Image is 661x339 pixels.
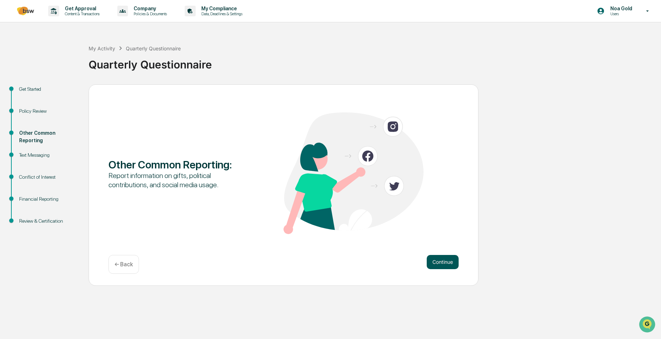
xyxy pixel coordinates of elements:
a: 🖐️Preclearance [4,87,49,99]
div: Financial Reporting [19,195,77,203]
p: My Compliance [196,6,246,11]
div: My Activity [89,45,115,51]
p: Noa Gold [605,6,636,11]
div: 🗄️ [51,90,57,96]
p: Data, Deadlines & Settings [196,11,246,16]
img: 1746055101610-c473b297-6a78-478c-a979-82029cc54cd1 [7,54,20,67]
iframe: Open customer support [638,316,657,335]
a: Powered byPylon [50,120,86,126]
button: Continue [427,255,459,269]
span: Data Lookup [14,103,45,110]
div: Get Started [19,85,77,93]
div: Other Common Reporting : [108,158,248,171]
div: Quarterly Questionnaire [126,45,181,51]
div: Start new chat [24,54,116,61]
div: 🔎 [7,104,13,109]
button: Start new chat [121,56,129,65]
span: Attestations [58,89,88,96]
p: Policies & Documents [128,11,170,16]
p: How can we help? [7,15,129,26]
div: Policy Review [19,107,77,115]
img: logo [17,7,34,15]
div: Text Messaging [19,151,77,159]
p: Content & Transactions [59,11,103,16]
p: Get Approval [59,6,103,11]
div: 🖐️ [7,90,13,96]
div: Review & Certification [19,217,77,225]
span: Pylon [71,120,86,126]
a: 🗄️Attestations [49,87,91,99]
img: Other Common Reporting [284,112,424,234]
p: ← Back [114,261,133,268]
div: Quarterly Questionnaire [89,52,657,71]
div: Report information on gifts, political contributions, and social media usage. [108,171,248,189]
div: Conflict of Interest [19,173,77,181]
a: 🔎Data Lookup [4,100,47,113]
p: Company [128,6,170,11]
div: We're available if you need us! [24,61,90,67]
div: Other Common Reporting [19,129,77,144]
p: Users [605,11,636,16]
span: Preclearance [14,89,46,96]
